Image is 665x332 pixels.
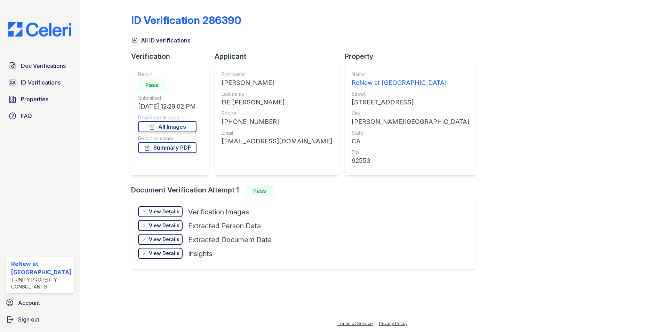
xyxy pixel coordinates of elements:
[138,71,197,78] div: Result
[138,114,197,121] div: Download Images
[345,52,482,61] div: Property
[138,121,197,132] a: All Images
[188,249,213,259] div: Insights
[21,78,61,87] span: ID Verifications
[222,129,332,136] div: Email
[131,52,215,61] div: Verification
[352,110,469,117] div: City
[131,14,241,26] div: ID Verification 286390
[3,313,77,326] a: Sign out
[352,156,469,166] div: 92553
[11,260,71,276] div: ReNew at [GEOGRAPHIC_DATA]
[352,71,469,88] a: Name ReNew at [GEOGRAPHIC_DATA]
[138,135,197,142] div: Result summary
[222,110,332,117] div: Phone
[352,71,469,78] div: Name
[3,296,77,310] a: Account
[222,117,332,127] div: [PHONE_NUMBER]
[337,321,373,326] a: Terms of Service
[149,250,179,257] div: View Details
[21,95,48,103] span: Properties
[375,321,377,326] div: |
[138,79,166,90] div: Pass
[188,235,272,245] div: Extracted Document Data
[188,207,249,217] div: Verification Images
[21,112,32,120] span: FAQ
[215,52,345,61] div: Applicant
[222,97,332,107] div: DE [PERSON_NAME]
[149,222,179,229] div: View Details
[352,136,469,146] div: CA
[18,299,40,307] span: Account
[222,78,332,88] div: [PERSON_NAME]
[379,321,408,326] a: Privacy Policy
[222,136,332,146] div: [EMAIL_ADDRESS][DOMAIN_NAME]
[222,71,332,78] div: First name
[6,59,74,73] a: Doc Verifications
[11,276,71,290] div: Trinity Property Consultants
[3,22,77,37] img: CE_Logo_Blue-a8612792a0a2168367f1c8372b55b34899dd931a85d93a1a3d3e32e68fde9ad4.png
[222,90,332,97] div: Last name
[246,185,274,196] div: Pass
[352,90,469,97] div: Street
[352,117,469,127] div: [PERSON_NAME][GEOGRAPHIC_DATA]
[21,62,66,70] span: Doc Verifications
[6,92,74,106] a: Properties
[149,208,179,215] div: View Details
[138,102,197,111] div: [DATE] 12:29:02 PM
[352,78,469,88] div: ReNew at [GEOGRAPHIC_DATA]
[188,221,261,231] div: Extracted Person Data
[6,109,74,123] a: FAQ
[352,97,469,107] div: [STREET_ADDRESS]
[131,36,191,45] a: All ID verifications
[149,236,179,243] div: View Details
[131,185,482,196] div: Document Verification Attempt 1
[352,129,469,136] div: State
[6,76,74,89] a: ID Verifications
[352,149,469,156] div: Zip
[138,142,197,153] a: Summary PDF
[138,95,197,102] div: Submitted
[18,315,39,324] span: Sign out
